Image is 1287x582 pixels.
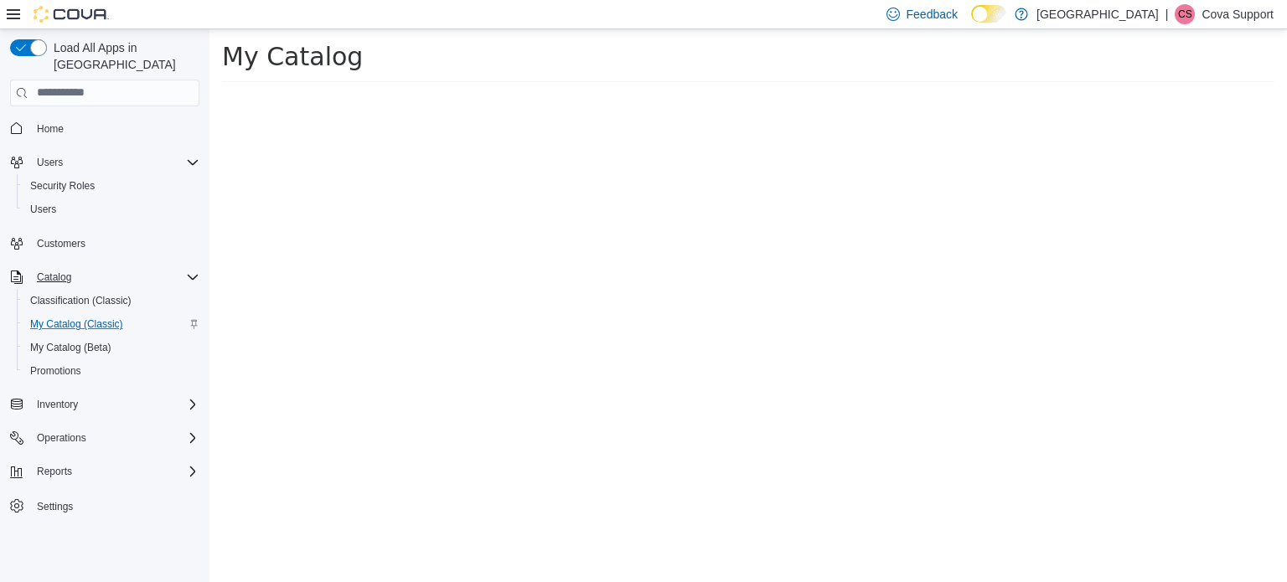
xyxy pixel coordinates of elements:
[30,119,70,139] a: Home
[30,233,199,254] span: Customers
[23,176,101,196] a: Security Roles
[30,461,199,482] span: Reports
[3,116,206,141] button: Home
[30,394,85,415] button: Inventory
[30,267,78,287] button: Catalog
[23,291,199,311] span: Classification (Classic)
[3,460,206,483] button: Reports
[30,234,92,254] a: Customers
[23,361,199,381] span: Promotions
[1036,4,1159,24] p: [GEOGRAPHIC_DATA]
[30,364,81,378] span: Promotions
[37,465,72,478] span: Reports
[23,291,138,311] a: Classification (Classic)
[30,317,123,331] span: My Catalog (Classic)
[3,151,206,174] button: Users
[907,6,958,23] span: Feedback
[23,314,130,334] a: My Catalog (Classic)
[37,431,86,445] span: Operations
[17,198,206,221] button: Users
[37,122,64,136] span: Home
[30,394,199,415] span: Inventory
[17,289,206,312] button: Classification (Classic)
[30,118,199,139] span: Home
[30,152,199,173] span: Users
[34,6,109,23] img: Cova
[47,39,199,73] span: Load All Apps in [GEOGRAPHIC_DATA]
[17,312,206,336] button: My Catalog (Classic)
[37,398,78,411] span: Inventory
[30,341,111,354] span: My Catalog (Beta)
[23,199,63,219] a: Users
[30,461,79,482] button: Reports
[23,176,199,196] span: Security Roles
[1178,4,1192,24] span: CS
[10,110,199,562] nav: Complex example
[17,174,206,198] button: Security Roles
[1202,4,1274,24] p: Cova Support
[3,265,206,289] button: Catalog
[971,5,1006,23] input: Dark Mode
[3,493,206,518] button: Settings
[30,294,132,307] span: Classification (Classic)
[37,237,85,250] span: Customers
[17,336,206,359] button: My Catalog (Beta)
[3,231,206,255] button: Customers
[37,156,63,169] span: Users
[37,270,71,284] span: Catalog
[23,314,199,334] span: My Catalog (Classic)
[23,337,118,358] a: My Catalog (Beta)
[30,152,70,173] button: Users
[23,199,199,219] span: Users
[17,359,206,383] button: Promotions
[30,428,199,448] span: Operations
[23,361,88,381] a: Promotions
[30,497,80,517] a: Settings
[30,267,199,287] span: Catalog
[1175,4,1195,24] div: Cova Support
[13,13,153,42] span: My Catalog
[30,428,93,448] button: Operations
[3,393,206,416] button: Inventory
[30,179,95,193] span: Security Roles
[37,500,73,513] span: Settings
[23,337,199,358] span: My Catalog (Beta)
[30,495,199,516] span: Settings
[30,203,56,216] span: Users
[3,426,206,450] button: Operations
[1166,4,1169,24] p: |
